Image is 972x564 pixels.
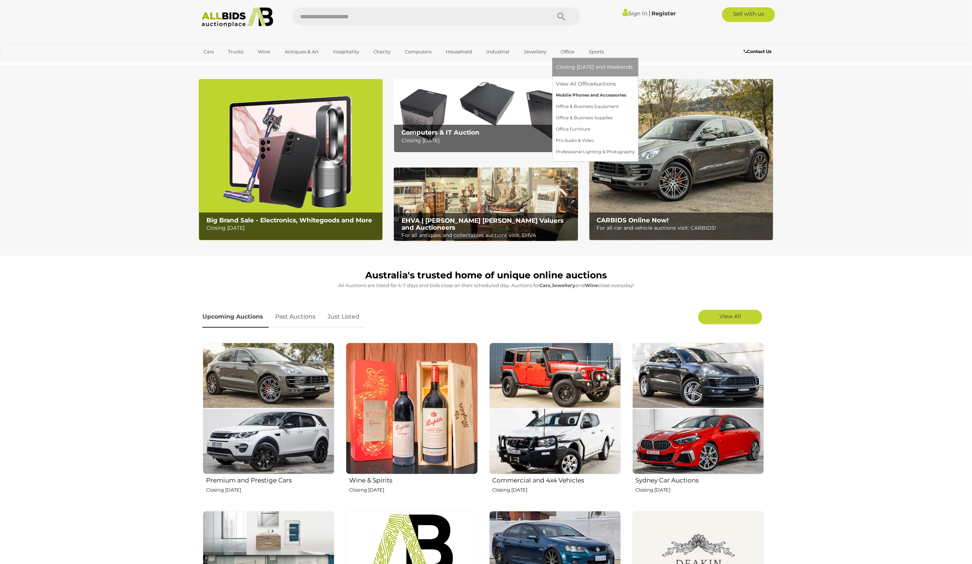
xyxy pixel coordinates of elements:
img: Commercial and 4x4 Vehicles [489,343,621,474]
p: For all car and vehicle auctions visit: CARBIDS! [597,223,769,233]
a: Commercial and 4x4 Vehicles Closing [DATE] [489,342,621,505]
a: Wine & Spirits Closing [DATE] [345,342,478,505]
img: Sydney Car Auctions [632,343,764,474]
a: Just Listed [322,306,365,328]
a: Contact Us [744,48,773,56]
img: EHVA | Evans Hastings Valuers and Auctioneers [394,168,578,241]
p: All Auctions are listed for 4-7 days and bids close on their scheduled day. Auctions for , and cl... [202,281,770,290]
a: [GEOGRAPHIC_DATA] [199,58,260,70]
a: Upcoming Auctions [202,306,269,328]
strong: Jewellery [552,282,575,288]
a: Charity [369,46,395,58]
b: Contact Us [744,49,771,54]
a: Industrial [482,46,514,58]
a: Cars [199,46,218,58]
span: | [648,9,650,17]
a: Sell with us [722,7,775,22]
img: Wine & Spirits [346,343,478,474]
h2: Commercial and 4x4 Vehicles [493,475,621,484]
b: Big Brand Sale - Electronics, Whitegoods and More [206,217,372,224]
p: Closing [DATE] [636,486,764,494]
img: Premium and Prestige Cars [203,343,334,474]
h1: Australia's trusted home of unique online auctions [202,270,770,281]
p: Closing [DATE] [493,486,621,494]
h2: Wine & Spirits [349,475,478,484]
b: Computers & IT Auction [401,129,479,136]
a: View All [698,310,762,324]
p: Closing [DATE] [349,486,478,494]
a: Sign In [623,10,647,17]
a: Sydney Car Auctions Closing [DATE] [632,342,764,505]
img: Allbids.com.au [198,7,277,27]
strong: Wine [585,282,598,288]
a: Wine [253,46,275,58]
a: Hospitality [328,46,364,58]
a: Register [651,10,676,17]
a: Jewellery [519,46,551,58]
strong: Cars [539,282,550,288]
p: For all antiques and collectables auctions visit: EHVA [401,231,574,240]
h2: Sydney Car Auctions [636,475,764,484]
a: Antiques & Art [280,46,324,58]
b: EHVA | [PERSON_NAME] [PERSON_NAME] Valuers and Auctioneers [401,217,564,231]
a: Trucks [223,46,248,58]
img: Big Brand Sale - Electronics, Whitegoods and More [199,79,383,240]
button: Search [543,7,580,26]
h2: Premium and Prestige Cars [206,475,334,484]
p: Closing [DATE] [401,136,574,145]
b: CARBIDS Online Now! [597,217,669,224]
p: Closing [DATE] [206,223,379,233]
a: EHVA | Evans Hastings Valuers and Auctioneers EHVA | [PERSON_NAME] [PERSON_NAME] Valuers and Auct... [394,168,578,241]
span: View All [719,313,741,320]
a: Household [441,46,477,58]
a: CARBIDS Online Now! CARBIDS Online Now! For all car and vehicle auctions visit: CARBIDS! [589,79,773,240]
a: Premium and Prestige Cars Closing [DATE] [202,342,334,505]
a: Computers & IT Auction Computers & IT Auction Closing [DATE] [394,79,578,153]
a: Big Brand Sale - Electronics, Whitegoods and More Big Brand Sale - Electronics, Whitegoods and Mo... [199,79,383,240]
a: Computers [400,46,436,58]
img: Computers & IT Auction [394,79,578,153]
a: Past Auctions [270,306,321,328]
p: Closing [DATE] [206,486,334,494]
a: Sports [584,46,609,58]
a: Office [556,46,579,58]
img: CARBIDS Online Now! [589,79,773,240]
